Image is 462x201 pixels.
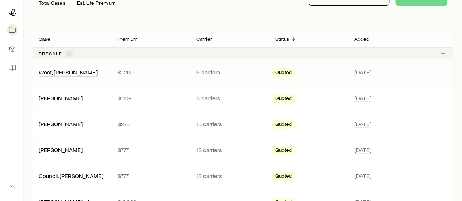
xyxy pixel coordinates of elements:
[39,172,103,179] a: Council, [PERSON_NAME]
[39,94,83,102] div: [PERSON_NAME]
[354,146,371,154] span: [DATE]
[118,94,185,102] p: $1,109
[354,94,371,102] span: [DATE]
[118,146,185,154] p: $777
[39,146,83,154] div: [PERSON_NAME]
[39,69,98,76] a: West, [PERSON_NAME]
[39,36,50,42] p: Case
[354,120,371,128] span: [DATE]
[196,120,264,128] p: 15 carriers
[275,36,289,42] p: Status
[39,172,103,180] div: Council, [PERSON_NAME]
[196,36,212,42] p: Carrier
[275,95,292,103] span: Quoted
[275,69,292,77] span: Quoted
[196,172,264,179] p: 13 carriers
[354,69,371,76] span: [DATE]
[196,94,264,102] p: 3 carriers
[118,69,185,76] p: $1,200
[275,147,292,155] span: Quoted
[118,36,137,42] p: Premium
[39,120,83,127] a: [PERSON_NAME]
[68,51,70,57] span: 7
[39,146,83,153] a: [PERSON_NAME]
[275,173,292,181] span: Quoted
[39,94,83,101] a: [PERSON_NAME]
[196,69,264,76] p: 9 carriers
[39,120,83,128] div: [PERSON_NAME]
[275,121,292,129] span: Quoted
[118,120,185,128] p: $275
[118,172,185,179] p: $777
[354,172,371,179] span: [DATE]
[196,146,264,154] p: 13 carriers
[39,51,62,57] p: Presale
[354,36,369,42] p: Added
